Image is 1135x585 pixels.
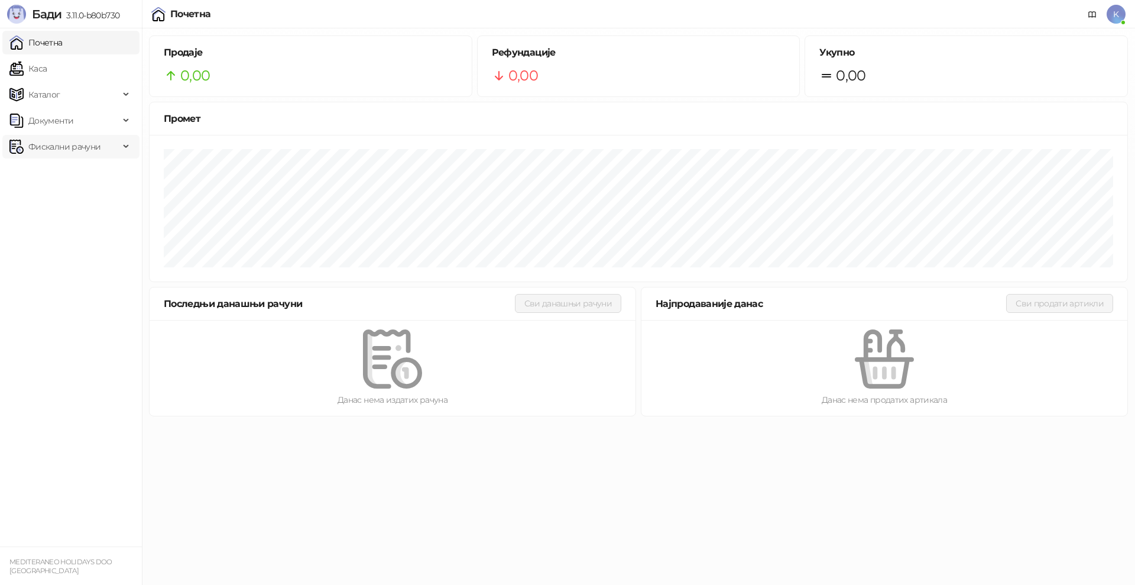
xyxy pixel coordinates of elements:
[1006,294,1113,313] button: Сви продати артикли
[28,83,60,106] span: Каталог
[9,57,47,80] a: Каса
[660,393,1108,406] div: Данас нема продатих артикала
[819,46,1113,60] h5: Укупно
[28,135,100,159] span: Фискални рачуни
[168,393,617,406] div: Данас нема издатих рачуна
[7,5,26,24] img: Logo
[9,558,112,575] small: MEDITERANEO HOLIDAYS DOO [GEOGRAPHIC_DATA]
[1107,5,1126,24] span: K
[515,294,621,313] button: Сви данашњи рачуни
[9,31,63,54] a: Почетна
[656,296,1006,311] div: Најпродаваније данас
[28,109,73,132] span: Документи
[61,10,119,21] span: 3.11.0-b80b730
[164,46,458,60] h5: Продаје
[164,111,1113,126] div: Промет
[164,296,515,311] div: Последњи данашњи рачуни
[180,64,210,87] span: 0,00
[170,9,211,19] div: Почетна
[32,7,61,21] span: Бади
[508,64,538,87] span: 0,00
[492,46,786,60] h5: Рефундације
[1083,5,1102,24] a: Документација
[836,64,865,87] span: 0,00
